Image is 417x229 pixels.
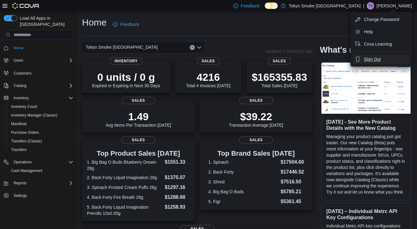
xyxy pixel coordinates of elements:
dd: $5361.45 [281,198,304,205]
dt: 3. Spinach Frosted Cream Puffs 28g [87,184,162,190]
span: Inventory Manager (Classic) [11,113,57,118]
a: Transfers (Classic) [9,137,44,145]
div: Expired or Expiring in Next 30 Days [92,71,160,88]
dd: $1551.33 [165,158,190,166]
h3: Top Brand Sales [DATE] [208,150,304,157]
div: Avg Items Per Transaction [DATE] [106,110,171,128]
dt: 2. Back Forty [208,169,278,175]
span: Tokyo Smoke [GEOGRAPHIC_DATA] [86,43,158,51]
dt: 4. Back Forty Fire Breath 28g [87,194,162,200]
button: Inventory Count [6,102,76,111]
button: Inventory [11,94,31,102]
a: Inventory Manager (Classic) [9,112,60,119]
dd: $1288.68 [165,194,190,201]
span: Sales [239,136,273,144]
button: Cash Management [6,166,76,175]
a: Home [11,44,26,52]
div: Transaction Average [DATE] [229,110,283,128]
button: Change Password [353,14,410,24]
a: Inventory Count [9,103,40,110]
a: Settings [11,192,29,199]
h2: What's new [320,45,365,55]
button: Operations [1,158,76,166]
p: Updated 1 minute(s) ago [265,49,313,54]
span: Feedback [241,3,260,9]
span: Settings [11,192,73,199]
span: Transfers [11,147,27,152]
p: $165355.83 [252,71,307,83]
div: Total Sales [DATE] [252,71,307,88]
dd: $5785.21 [281,188,304,195]
span: Transfers (Classic) [9,137,73,145]
span: TS [368,2,373,10]
button: Catalog [1,81,76,90]
dt: 1. Big Bag O Buds Blueberry Dream 28g [87,159,162,171]
p: 1.49 [106,110,171,123]
button: Clear input [190,45,195,50]
button: Transfers [6,145,76,154]
button: Home [1,43,76,52]
div: Tyson Stebe [367,2,374,10]
a: Transfers [9,146,29,153]
span: Sales [121,136,155,144]
span: Purchase Orders [9,129,73,136]
dd: $7516.50 [281,178,304,186]
button: Purchase Orders [6,128,76,137]
p: | [363,2,364,10]
nav: Complex example [4,41,73,216]
span: Feedback [120,21,139,27]
span: Inventory [110,57,143,65]
button: Sign Out [353,54,410,64]
dt: 4. Big Bag O Buds [208,189,278,195]
button: Transfers (Classic) [6,137,76,145]
span: Catalog [11,82,73,89]
button: Open list of options [197,45,202,50]
span: Customers [14,71,31,76]
button: Inventory Manager (Classic) [6,111,76,120]
a: Customers [11,70,34,77]
dt: 2. Back Forty Liquid Imagination 28g [87,174,162,181]
p: [PERSON_NAME] [377,2,412,10]
span: Customers [11,69,73,77]
span: Sales [268,57,291,65]
a: Manifests [9,120,29,128]
button: Operations [11,158,34,166]
h3: Top Product Sales [DATE] [87,150,190,157]
button: Catalog [11,82,29,89]
h3: [DATE] – Individual Metrc API Key Configurations [326,208,406,220]
button: Settings [1,191,76,200]
span: Change Password [364,16,399,22]
p: Managing your product catalog just got easier. Our new Catalog (Beta) puts more information at yo... [326,133,406,195]
span: Inventory Count [11,104,37,109]
span: Inventory Count [9,103,73,110]
dd: $17446.52 [281,168,304,176]
span: Catalog [14,83,26,88]
a: Cash Management [9,167,45,174]
button: Users [1,56,76,65]
span: Inventory [11,94,73,102]
button: Help [353,27,410,37]
span: Operations [14,160,32,165]
button: Reports [1,179,76,187]
dt: 3. Shred [208,179,278,185]
span: Cash Management [9,167,73,174]
span: Transfers (Classic) [11,139,42,144]
span: Operations [11,158,73,166]
button: Manifests [6,120,76,128]
div: Total # Invoices [DATE] [186,71,230,88]
dd: $1375.07 [165,174,190,181]
span: Home [14,46,23,51]
span: Transfers [9,146,73,153]
img: Cova [12,3,40,9]
span: Reports [14,181,27,186]
span: Users [14,58,23,63]
span: Help [364,29,373,35]
h3: [DATE] - See More Product Details with the New Catalog [326,119,406,131]
dd: $1258.93 [165,203,190,211]
span: Inventory [14,96,29,100]
span: Users [11,57,73,64]
span: Purchase Orders [11,130,39,135]
span: Sign Out [364,56,381,62]
span: Reports [11,179,73,187]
